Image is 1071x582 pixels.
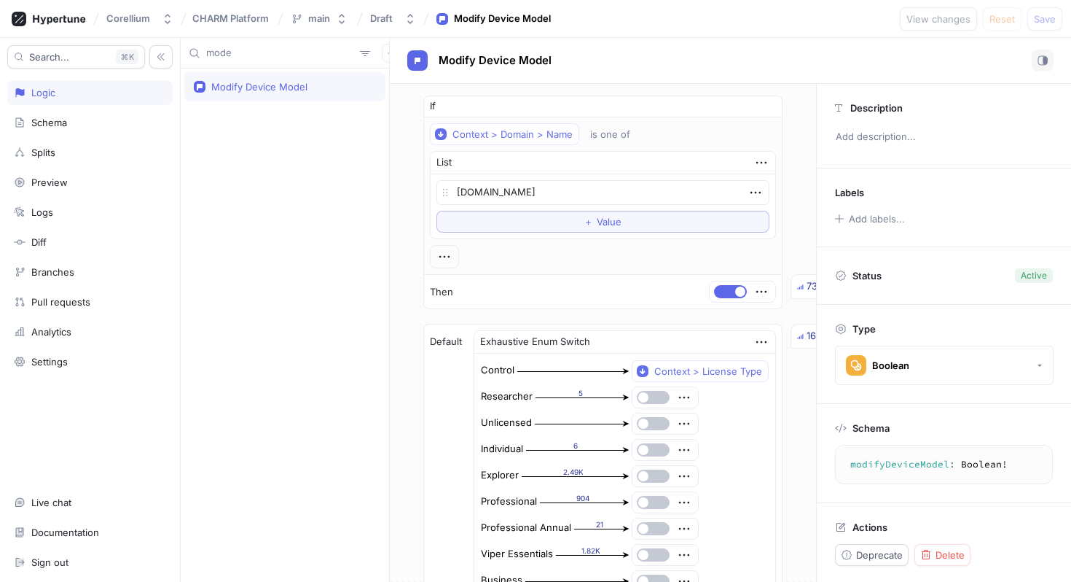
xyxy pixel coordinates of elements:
[481,442,523,457] div: Individual
[31,497,71,508] div: Live chat
[285,7,353,31] button: main
[452,128,573,141] div: Context > Domain > Name
[7,45,145,69] button: Search...K
[935,551,965,559] span: Delete
[807,329,831,344] div: 16.2K
[31,147,55,158] div: Splits
[31,356,68,368] div: Settings
[192,13,269,23] span: CHARM Platform
[872,360,909,372] div: Boolean
[206,46,354,61] input: Search...
[308,12,330,25] div: main
[31,326,71,338] div: Analytics
[436,211,769,233] button: ＋Value
[370,12,393,25] div: Draft
[430,285,453,300] p: Then
[430,335,462,349] p: Default
[584,123,651,145] button: is one of
[31,527,99,538] div: Documentation
[7,520,173,545] a: Documentation
[29,53,69,61] span: Search...
[481,494,537,509] div: Professional
[481,416,532,430] div: Unlicensed
[989,15,1015,23] span: Reset
[522,467,626,478] div: 2.49K
[526,441,626,451] div: 6
[31,556,68,568] div: Sign out
[849,214,905,224] div: Add labels...
[101,7,179,31] button: Corellium
[632,360,769,382] button: Context > License Type
[584,217,593,226] span: ＋
[106,12,150,25] div: Corellium
[556,546,626,556] div: 1.82K
[31,266,74,278] div: Branches
[914,544,970,566] button: Delete
[983,7,1021,31] button: Reset
[835,346,1054,385] button: Boolean
[540,493,626,504] div: 904
[31,176,68,188] div: Preview
[654,365,762,378] div: Context > License Type
[830,209,909,228] button: Add labels...
[364,7,422,31] button: Draft
[856,551,903,559] span: Deprecate
[597,217,621,226] span: Value
[900,7,977,31] button: View changes
[850,102,903,114] p: Description
[841,451,1046,478] textarea: modifyDeviceModel: Boolean!
[535,388,626,399] div: 5
[31,117,67,128] div: Schema
[852,265,882,286] p: Status
[835,187,864,198] p: Labels
[31,296,90,308] div: Pull requests
[852,521,887,533] p: Actions
[430,99,436,114] p: If
[436,180,769,205] textarea: [DOMAIN_NAME]
[1034,15,1056,23] span: Save
[31,206,53,218] div: Logs
[1021,269,1047,282] div: Active
[480,335,590,349] div: Exhaustive Enum Switch
[835,544,909,566] button: Deprecate
[481,547,553,562] div: Viper Essentials
[31,236,47,248] div: Diff
[1027,7,1062,31] button: Save
[481,468,519,483] div: Explorer
[454,12,551,26] div: Modify Device Model
[439,55,552,66] span: Modify Device Model
[807,279,817,294] div: 73
[481,363,514,378] div: Control
[481,521,571,535] div: Professional Annual
[116,50,138,64] div: K
[430,123,579,145] button: Context > Domain > Name
[829,125,1059,150] p: Add description...
[211,81,307,93] div: Modify Device Model
[481,389,533,404] div: Researcher
[906,15,970,23] span: View changes
[31,87,55,98] div: Logic
[590,128,630,141] div: is one of
[852,323,876,335] p: Type
[852,422,890,434] p: Schema
[574,519,626,530] div: 21
[436,155,452,170] div: List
